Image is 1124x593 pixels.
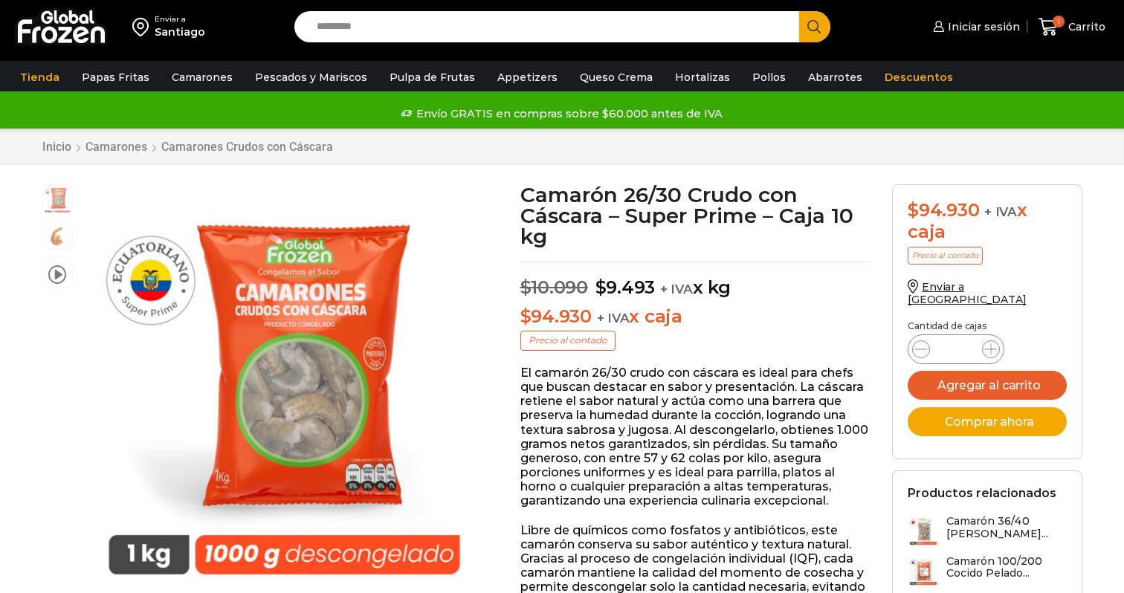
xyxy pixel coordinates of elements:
[42,221,72,251] span: camaron-con-cascara
[155,14,205,25] div: Enviar a
[42,140,72,154] a: Inicio
[85,140,148,154] a: Camarones
[490,63,565,91] a: Appetizers
[132,14,155,39] img: address-field-icon.svg
[595,276,656,298] bdi: 9.493
[248,63,375,91] a: Pescados y Mariscos
[908,247,983,265] p: Precio al contado
[660,282,693,296] span: + IVA
[520,184,871,247] h1: Camarón 26/30 Crudo con Cáscara – Super Prime – Caja 10 kg
[908,200,1067,243] div: x caja
[1035,10,1109,45] a: 1 Carrito
[944,19,1020,34] span: Iniciar sesión
[155,25,205,39] div: Santiago
[745,63,793,91] a: Pollos
[1053,16,1065,27] span: 1
[520,305,532,327] span: $
[42,185,72,215] span: PM04005013
[929,12,1020,42] a: Iniciar sesión
[946,555,1067,580] h3: Camarón 100/200 Cocido Pelado...
[520,331,616,350] p: Precio al contado
[908,280,1027,306] a: Enviar a [GEOGRAPHIC_DATA]
[520,306,871,328] p: x caja
[13,63,67,91] a: Tienda
[908,321,1067,331] p: Cantidad de cajas
[877,63,960,91] a: Descuentos
[984,204,1017,219] span: + IVA
[801,63,870,91] a: Abarrotes
[946,515,1067,540] h3: Camarón 36/40 [PERSON_NAME]...
[382,63,482,91] a: Pulpa de Frutas
[908,515,1067,547] a: Camarón 36/40 [PERSON_NAME]...
[597,311,630,325] span: + IVA
[42,140,334,154] nav: Breadcrumb
[1065,19,1105,34] span: Carrito
[799,11,830,42] button: Search button
[908,199,979,221] bdi: 94.930
[520,262,871,299] p: x kg
[74,63,157,91] a: Papas Fritas
[520,366,871,508] p: El camarón 26/30 crudo con cáscara es ideal para chefs que buscan destacar en sabor y presentació...
[908,555,1067,587] a: Camarón 100/200 Cocido Pelado...
[908,407,1067,436] button: Comprar ahora
[595,276,607,298] span: $
[520,276,532,298] span: $
[161,140,334,154] a: Camarones Crudos con Cáscara
[908,371,1067,400] button: Agregar al carrito
[668,63,737,91] a: Hortalizas
[908,486,1056,500] h2: Productos relacionados
[520,305,592,327] bdi: 94.930
[520,276,588,298] bdi: 10.090
[572,63,660,91] a: Queso Crema
[908,199,919,221] span: $
[164,63,240,91] a: Camarones
[942,339,970,360] input: Product quantity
